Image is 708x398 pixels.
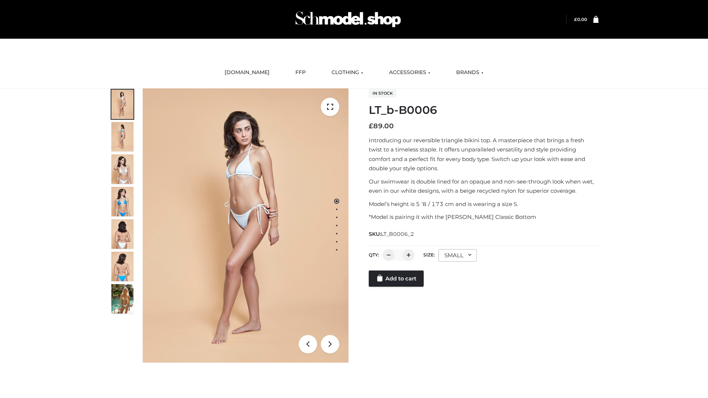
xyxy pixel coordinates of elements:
[111,154,133,184] img: ArielClassicBikiniTop_CloudNine_AzureSky_OW114ECO_3-scaled.jpg
[423,252,435,258] label: Size:
[381,231,414,237] span: LT_B0006_2
[111,90,133,119] img: ArielClassicBikiniTop_CloudNine_AzureSky_OW114ECO_1-scaled.jpg
[369,122,394,130] bdi: 89.00
[111,219,133,249] img: ArielClassicBikiniTop_CloudNine_AzureSky_OW114ECO_7-scaled.jpg
[369,104,598,117] h1: LT_b-B0006
[143,88,348,363] img: LT_b-B0006
[219,64,275,81] a: [DOMAIN_NAME]
[369,199,598,209] p: Model’s height is 5 ‘8 / 173 cm and is wearing a size S.
[290,64,311,81] a: FFP
[326,64,369,81] a: CLOTHING
[574,17,577,22] span: £
[111,252,133,281] img: ArielClassicBikiniTop_CloudNine_AzureSky_OW114ECO_8-scaled.jpg
[369,252,379,258] label: QTY:
[111,122,133,151] img: ArielClassicBikiniTop_CloudNine_AzureSky_OW114ECO_2-scaled.jpg
[369,212,598,222] p: *Model is pairing it with the [PERSON_NAME] Classic Bottom
[293,5,403,34] img: Schmodel Admin 964
[369,122,373,130] span: £
[111,187,133,216] img: ArielClassicBikiniTop_CloudNine_AzureSky_OW114ECO_4-scaled.jpg
[369,177,598,196] p: Our swimwear is double lined for an opaque and non-see-through look when wet, even in our white d...
[369,270,424,287] a: Add to cart
[369,230,415,238] span: SKU:
[438,249,477,262] div: SMALL
[574,17,587,22] bdi: 0.00
[451,64,489,81] a: BRANDS
[111,284,133,314] img: Arieltop_CloudNine_AzureSky2.jpg
[574,17,587,22] a: £0.00
[369,89,396,98] span: In stock
[383,64,436,81] a: ACCESSORIES
[369,136,598,173] p: Introducing our reversible triangle bikini top. A masterpiece that brings a fresh twist to a time...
